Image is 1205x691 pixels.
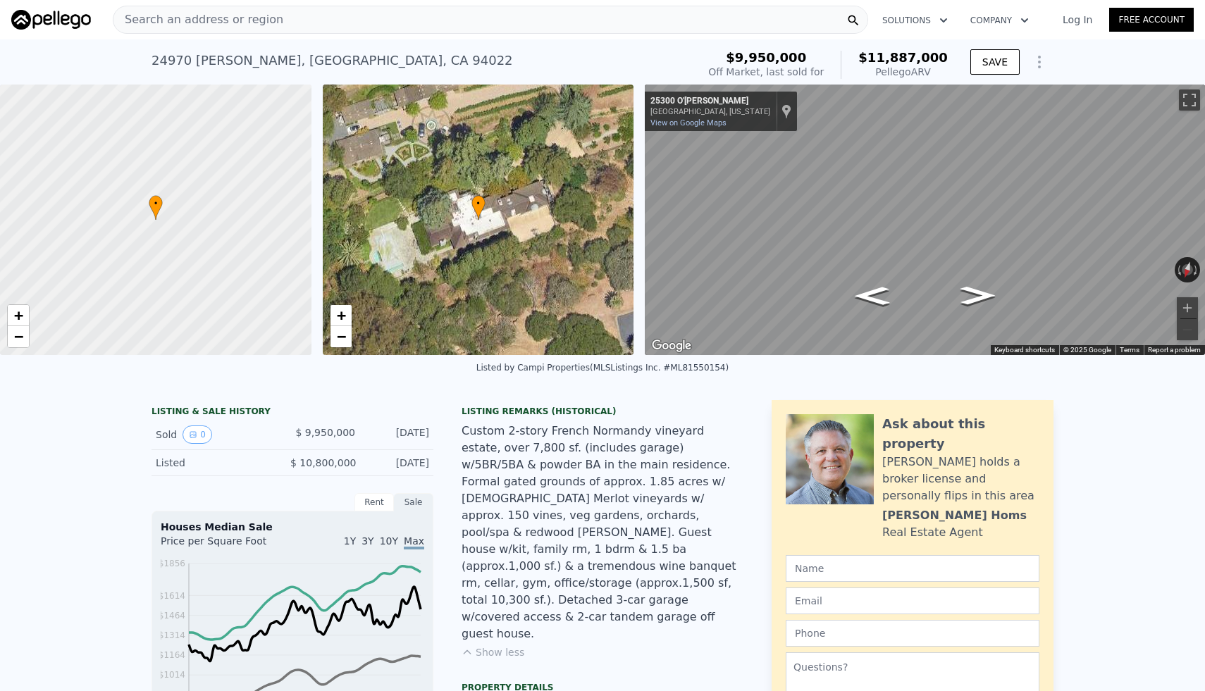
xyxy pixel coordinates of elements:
a: Log In [1046,13,1109,27]
a: Terms [1120,346,1139,354]
tspan: $1314 [159,630,185,640]
a: View on Google Maps [650,118,727,127]
span: − [14,328,23,345]
button: Toggle fullscreen view [1179,89,1200,111]
span: Max [404,535,424,549]
div: Sale [394,493,433,511]
input: Phone [786,620,1039,647]
div: Off Market, last sold for [708,65,824,79]
div: Real Estate Agent [882,524,983,541]
div: Sold [156,425,281,444]
div: [DATE] [366,425,429,444]
div: LISTING & SALE HISTORY [152,406,433,420]
a: Report a problem [1148,346,1201,354]
span: $ 9,950,000 [295,427,355,438]
a: Zoom in [330,305,352,326]
button: Show less [462,645,524,659]
div: [PERSON_NAME] Homs [882,507,1027,524]
div: 25300 O'[PERSON_NAME] [650,96,770,107]
span: − [336,328,345,345]
a: Show location on map [781,104,791,119]
input: Email [786,587,1039,614]
img: Pellego [11,10,91,30]
span: $11,887,000 [858,50,947,65]
div: Street View [645,85,1205,355]
button: Company [959,8,1040,33]
div: Price per Square Foot [161,534,292,556]
div: Listing Remarks (Historical) [462,406,743,417]
button: Rotate counterclockwise [1175,257,1182,282]
div: Listed [156,456,279,470]
button: Zoom in [1177,297,1198,318]
div: • [471,195,486,220]
a: Free Account [1109,8,1194,32]
tspan: $1614 [159,591,185,601]
div: [PERSON_NAME] holds a broker license and personally flips in this area [882,454,1039,504]
div: [GEOGRAPHIC_DATA], [US_STATE] [650,107,770,116]
button: Show Options [1025,48,1053,76]
button: Rotate clockwise [1193,257,1201,282]
div: 24970 [PERSON_NAME] , [GEOGRAPHIC_DATA] , CA 94022 [152,51,513,70]
path: Go West, O'Keefe Ln [946,282,1011,309]
div: Rent [354,493,394,511]
tspan: $1164 [159,650,185,660]
span: 10Y [380,535,398,547]
img: Google [648,337,695,355]
a: Open this area in Google Maps (opens a new window) [648,337,695,355]
span: © 2025 Google [1063,346,1111,354]
span: 3Y [361,535,373,547]
div: Pellego ARV [858,65,947,79]
button: Zoom out [1177,319,1198,340]
div: Listed by Campi Properties (MLSListings Inc. #ML81550154) [476,363,729,373]
span: Search an address or region [113,11,283,28]
span: $ 10,800,000 [290,457,357,468]
a: Zoom in [8,305,29,326]
input: Name [786,555,1039,582]
a: Zoom out [330,326,352,347]
button: Reset the view [1178,256,1196,284]
span: 1Y [344,535,356,547]
tspan: $1014 [159,670,185,680]
div: Ask about this property [882,414,1039,454]
button: View historical data [183,425,212,444]
span: • [149,197,163,210]
tspan: $1464 [159,611,185,621]
button: Solutions [871,8,959,33]
span: • [471,197,486,210]
div: • [149,195,163,220]
div: Map [645,85,1205,355]
span: + [14,306,23,324]
span: $9,950,000 [726,50,806,65]
button: SAVE [970,49,1020,75]
button: Keyboard shortcuts [994,345,1055,355]
div: Custom 2-story French Normandy vineyard estate, over 7,800 sf. (includes garage) w/5BR/5BA & powd... [462,423,743,642]
div: [DATE] [368,456,430,470]
span: + [336,306,345,324]
path: Go East, O'Keefe Ln [840,282,905,309]
div: Houses Median Sale [161,520,424,534]
tspan: $1856 [159,559,185,568]
a: Zoom out [8,326,29,347]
